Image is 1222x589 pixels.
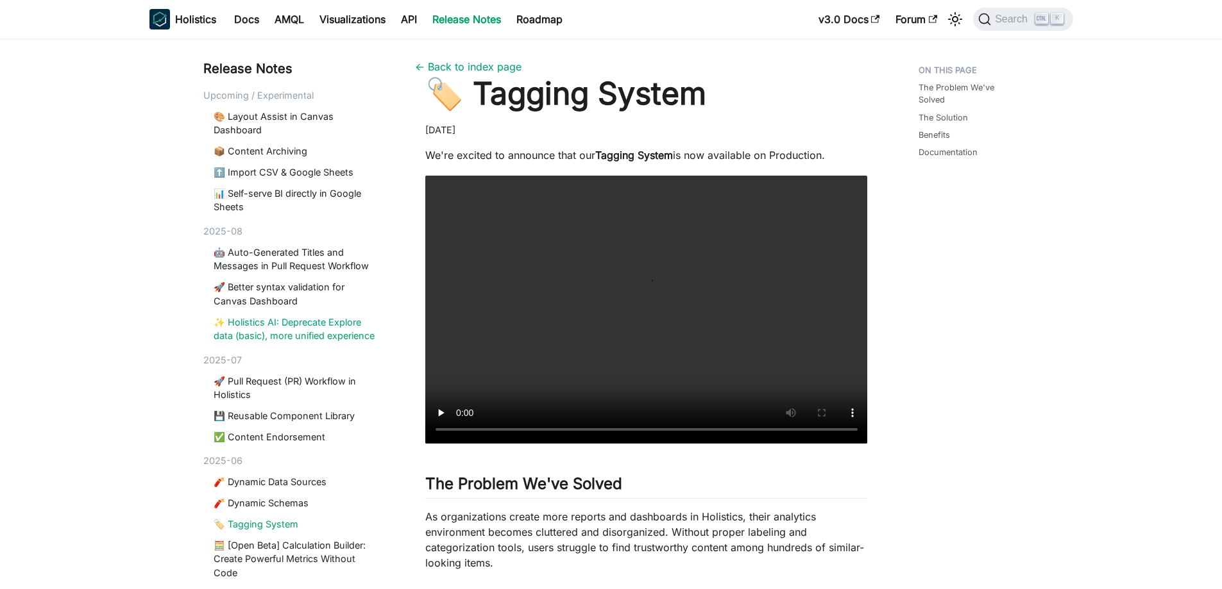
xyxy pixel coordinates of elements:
a: The Problem We've Solved​ [919,81,1014,106]
a: AMQL [267,9,312,29]
a: 🧨 Dynamic Schemas [214,496,379,510]
a: ✨ Holistics AI: Deprecate Explore data (basic), more unified experience [214,315,379,343]
a: Forum [888,9,945,29]
a: v3.0 Docs [811,9,888,29]
strong: Tagging System [595,149,673,162]
a: 🧮 [Open Beta] Calculation Builder: Create Powerful Metrics Without Code [214,538,379,580]
a: Benefits [919,129,950,141]
a: 🏷️ Tagging System [214,517,379,531]
button: Switch between dark and light mode (currently light mode) [945,9,965,29]
a: 📊 Self-serve BI directly in Google Sheets [214,187,379,214]
a: Roadmap [509,9,570,29]
button: Search (Ctrl+K) [973,8,1073,31]
p: As organizations create more reports and dashboards in Holistics, their analytics environment bec... [425,509,868,570]
nav: Blog recent posts navigation [203,59,384,589]
div: Upcoming / Experimental [203,88,384,103]
video: Your browser does not support embedding video, but you can . [425,176,868,444]
a: Visualizations [312,9,393,29]
a: 🚀 Pull Request (PR) Workflow in Holistics [214,374,379,402]
a: 🤖 Auto-Generated Titles and Messages in Pull Request Workflow [214,245,379,273]
h2: The Problem We've Solved​ [425,474,868,499]
a: 🎨 Layout Assist in Canvas Dashboard [214,110,379,137]
a: Docs [226,9,267,29]
b: Holistics [175,12,216,27]
a: The Solution [919,112,968,124]
a: Release Notes [425,9,509,29]
a: 💾 Reusable Component Library [214,409,379,423]
a: ✅ Content Endorsement [214,430,379,444]
p: We're excited to announce that our is now available on Production. [425,147,868,163]
div: Release Notes [203,59,384,78]
div: 2025-08 [203,224,384,238]
a: 📦 Content Archiving [214,144,379,158]
a: Documentation [919,146,978,158]
h1: 🏷️ Tagging System [425,74,868,113]
div: 2025-07 [203,353,384,367]
a: HolisticsHolistics [149,9,216,29]
div: 2025-06 [203,454,384,468]
a: ⬆️ Import CSV & Google Sheets [214,165,379,179]
a: API [393,9,425,29]
a: 🧨 Dynamic Data Sources [214,475,379,489]
a: ← Back to index page [415,60,522,73]
time: [DATE] [425,124,455,135]
img: Holistics [149,9,170,29]
a: 🚀 Better syntax validation for Canvas Dashboard [214,280,379,308]
kbd: K [1051,13,1064,24]
span: Search [991,13,1035,25]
